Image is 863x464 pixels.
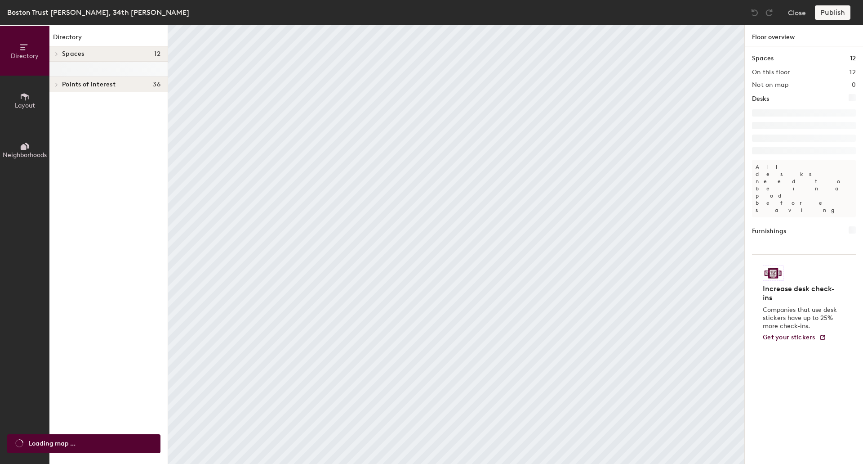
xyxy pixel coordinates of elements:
span: Loading map ... [29,439,76,449]
p: Companies that use desk stickers have up to 25% more check-ins. [763,306,840,330]
h2: 12 [850,69,856,76]
span: Directory [11,52,39,60]
span: 36 [153,81,160,88]
h4: Increase desk check-ins [763,284,840,302]
h1: Desks [752,94,769,104]
span: Spaces [62,50,85,58]
p: All desks need to be in a pod before saving [752,160,856,217]
h1: Directory [49,32,168,46]
div: Boston Trust [PERSON_NAME], 34th [PERSON_NAME] [7,7,189,18]
h2: Not on map [752,81,788,89]
button: Close [788,5,806,20]
h2: 0 [852,81,856,89]
a: Get your stickers [763,334,826,342]
canvas: Map [168,25,744,464]
img: Redo [765,8,774,17]
h1: 12 [850,54,856,63]
span: Points of interest [62,81,116,88]
h1: Furnishings [752,226,786,236]
h2: On this floor [752,69,790,76]
span: Neighborhoods [3,151,47,159]
h1: Spaces [752,54,774,63]
img: Sticker logo [763,266,783,281]
span: Layout [15,102,35,109]
img: Undo [750,8,759,17]
span: Get your stickers [763,333,815,341]
span: 12 [154,50,160,58]
h1: Floor overview [745,25,863,46]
